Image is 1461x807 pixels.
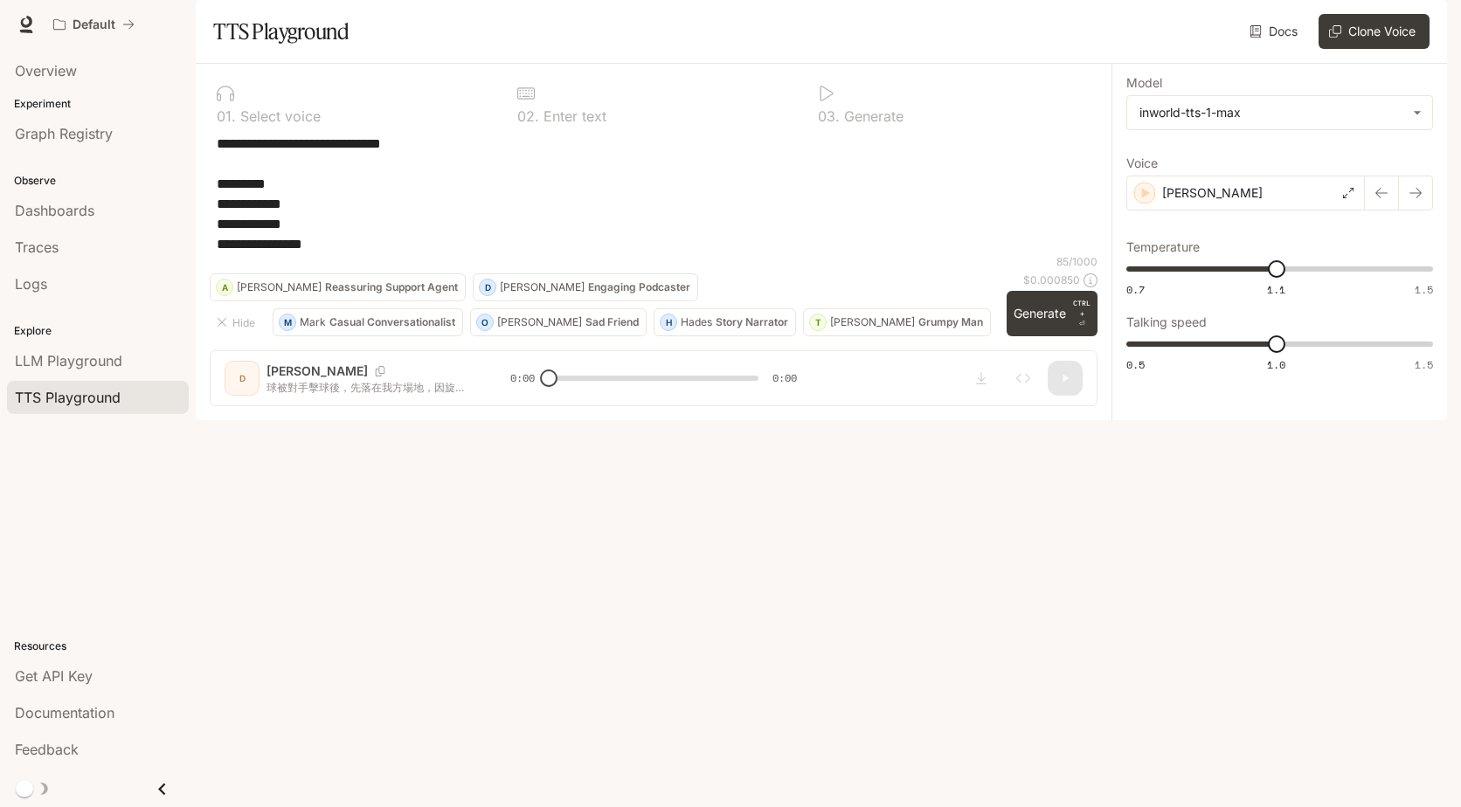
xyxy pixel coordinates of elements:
[1139,104,1404,121] div: inworld-tts-1-max
[1246,14,1305,49] a: Docs
[661,308,676,336] div: H
[716,317,788,328] p: Story Narrator
[803,308,991,336] button: T[PERSON_NAME]Grumpy Man
[585,317,639,328] p: Sad Friend
[273,308,463,336] button: MMarkCasual Conversationalist
[1126,282,1145,297] span: 0.7
[237,282,322,293] p: [PERSON_NAME]
[236,109,321,123] p: Select voice
[500,282,585,293] p: [PERSON_NAME]
[217,273,232,301] div: A
[325,282,458,293] p: Reassuring Support Agent
[210,308,266,336] button: Hide
[1267,282,1285,297] span: 1.1
[1073,298,1091,329] p: ⏎
[588,282,690,293] p: Engaging Podcaster
[810,308,826,336] div: T
[329,317,455,328] p: Casual Conversationalist
[830,317,915,328] p: [PERSON_NAME]
[1126,241,1200,253] p: Temperature
[480,273,495,301] div: D
[681,317,712,328] p: Hades
[497,317,582,328] p: [PERSON_NAME]
[1126,77,1162,89] p: Model
[45,7,142,42] button: All workspaces
[1267,357,1285,372] span: 1.0
[1415,357,1433,372] span: 1.5
[210,273,466,301] button: A[PERSON_NAME]Reassuring Support Agent
[1126,157,1158,169] p: Voice
[217,109,236,123] p: 0 1 .
[1126,357,1145,372] span: 0.5
[1073,298,1091,319] p: CTRL +
[73,17,115,32] p: Default
[1127,96,1432,129] div: inworld-tts-1-max
[300,317,326,328] p: Mark
[1126,316,1207,328] p: Talking speed
[918,317,983,328] p: Grumpy Man
[1415,282,1433,297] span: 1.5
[1162,184,1263,202] p: [PERSON_NAME]
[840,109,904,123] p: Generate
[213,14,349,49] h1: TTS Playground
[818,109,840,123] p: 0 3 .
[1319,14,1430,49] button: Clone Voice
[1007,291,1097,336] button: GenerateCTRL +⏎
[470,308,647,336] button: O[PERSON_NAME]Sad Friend
[473,273,698,301] button: D[PERSON_NAME]Engaging Podcaster
[477,308,493,336] div: O
[539,109,606,123] p: Enter text
[280,308,295,336] div: M
[654,308,796,336] button: HHadesStory Narrator
[517,109,539,123] p: 0 2 .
